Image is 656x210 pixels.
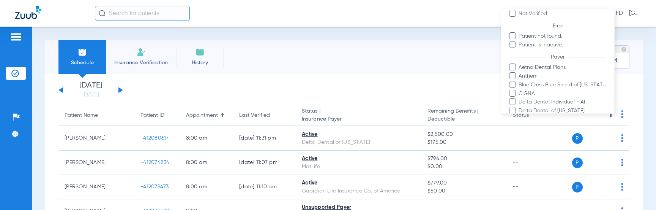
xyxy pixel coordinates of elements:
[518,72,606,80] span: Anthem
[518,89,606,97] span: CIGNA
[518,32,606,40] span: Patient not found.
[509,1,606,9] label: Inactive
[518,98,606,106] span: Delta Dental Individual - AI
[518,81,606,89] span: Blue Cross Blue Shield of [US_STATE]
[518,64,606,72] span: Aetna Dental Plans
[518,41,606,49] span: Patient is inactive.
[509,10,606,17] label: Not Verified
[518,107,606,115] span: Delta Dental of [US_STATE]
[548,23,568,28] span: Error
[546,54,569,60] span: Payer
